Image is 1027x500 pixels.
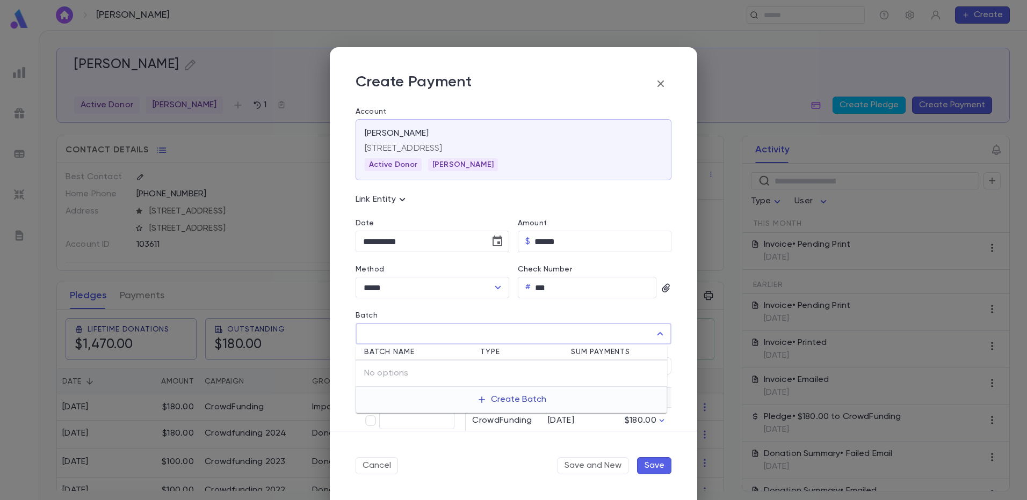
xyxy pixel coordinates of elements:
[356,73,472,94] p: Create Payment
[356,219,509,227] label: Date
[356,361,667,386] div: No options
[356,311,378,320] label: Batch
[365,143,662,154] p: [STREET_ADDRESS]
[356,457,398,474] button: Cancel
[365,160,422,169] span: Active Donor
[548,415,591,426] div: [DATE]
[597,408,671,434] td: $180.00
[428,160,498,169] span: [PERSON_NAME]
[558,457,628,474] button: Save and New
[480,348,549,356] span: Type
[490,280,505,295] button: Open
[356,107,671,116] label: Account
[525,236,530,247] p: $
[365,128,429,139] p: [PERSON_NAME]
[518,265,572,274] label: Check Number
[549,348,630,356] span: Sum Payments
[356,265,384,274] label: Method
[364,348,480,356] span: Batch Name
[518,219,547,227] label: Amount
[487,231,508,252] button: Choose date, selected date is Aug 26, 2025
[525,282,531,293] p: #
[471,391,553,408] button: Create Batch
[637,457,671,474] button: Save
[356,193,409,206] p: Link Entity
[466,408,541,434] td: CrowdFunding
[653,326,668,341] button: Close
